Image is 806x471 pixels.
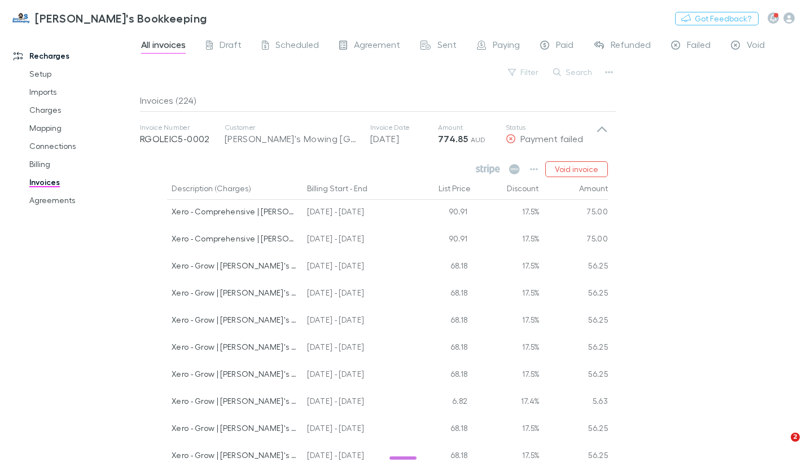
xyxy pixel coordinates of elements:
p: Status [506,123,596,132]
p: RGOLEIC5-0002 [140,132,225,146]
span: Scheduled [275,39,319,54]
a: Agreements [18,191,146,209]
span: Refunded [611,39,651,54]
div: Xero - Grow | [PERSON_NAME]'s Mowing ([GEOGRAPHIC_DATA]) [172,362,299,386]
button: Search [547,65,599,79]
div: Xero - Grow | [PERSON_NAME]'s Mowing (Plumpton) [172,308,299,332]
div: [DATE] - [DATE] [303,200,404,227]
div: Xero - Grow | [PERSON_NAME]'s Mowing ([GEOGRAPHIC_DATA]) [172,254,299,278]
div: 17.5% [472,308,540,335]
div: 17.5% [472,254,540,281]
div: Xero - Grow | [PERSON_NAME]'s Mowing ([GEOGRAPHIC_DATA]) [172,416,299,440]
div: 56.25 [540,362,608,389]
div: 6.82 [404,389,472,416]
p: Invoice Date [370,123,438,132]
div: 90.91 [404,227,472,254]
div: 68.18 [404,362,472,389]
div: 68.18 [404,335,472,362]
p: Customer [225,123,359,132]
div: 68.18 [404,443,472,470]
div: 68.18 [404,308,472,335]
div: 90.91 [404,200,472,227]
div: [DATE] - [DATE] [303,389,404,416]
div: Xero - Grow | [PERSON_NAME]'s Mowing ([GEOGRAPHIC_DATA]) [172,389,299,413]
div: Xero - Grow | [PERSON_NAME]'s Mowing ([GEOGRAPHIC_DATA]) [172,443,299,467]
div: [DATE] - [DATE] [303,227,404,254]
div: 17.4% [472,389,540,416]
div: 17.5% [472,443,540,470]
div: Xero - Grow | [PERSON_NAME]'s Mowing (Plumpton) [172,335,299,359]
div: 68.18 [404,281,472,308]
strong: 774.85 [438,133,468,144]
a: Mapping [18,119,146,137]
div: 17.5% [472,335,540,362]
a: Recharges [2,47,146,65]
span: Draft [220,39,242,54]
span: Paid [556,39,573,54]
div: [DATE] - [DATE] [303,416,404,443]
a: Billing [18,155,146,173]
a: Connections [18,137,146,155]
a: [PERSON_NAME]'s Bookkeeping [5,5,214,32]
div: 17.5% [472,362,540,389]
p: Invoice Number [140,123,225,132]
div: [DATE] - [DATE] [303,443,404,470]
span: Failed [687,39,711,54]
button: Filter [502,65,545,79]
h3: [PERSON_NAME]'s Bookkeeping [35,11,207,25]
div: 17.5% [472,200,540,227]
span: 2 [791,433,800,442]
button: Void invoice [545,161,608,177]
span: Sent [437,39,457,54]
div: Xero - Comprehensive | [PERSON_NAME]'s Mowing ([GEOGRAPHIC_DATA]) [172,227,299,250]
div: Invoice NumberRGOLEIC5-0002Customer[PERSON_NAME]'s Mowing [GEOGRAPHIC_DATA] [GEOGRAPHIC_DATA] [DA... [131,112,617,157]
div: 56.25 [540,335,608,362]
div: 5.63 [540,389,608,416]
div: 56.25 [540,443,608,470]
span: All invoices [141,39,186,54]
span: Payment failed [520,133,583,144]
div: 68.18 [404,416,472,443]
span: Paying [493,39,520,54]
div: [DATE] - [DATE] [303,308,404,335]
a: Imports [18,83,146,101]
span: AUD [471,135,486,144]
div: 56.25 [540,308,608,335]
p: Amount [438,123,506,132]
div: 17.5% [472,227,540,254]
div: [DATE] - [DATE] [303,254,404,281]
p: [DATE] [370,132,438,146]
div: 56.25 [540,254,608,281]
iframe: Intercom live chat [768,433,795,460]
div: 56.25 [540,281,608,308]
div: [DATE] - [DATE] [303,362,404,389]
a: Charges [18,101,146,119]
div: 68.18 [404,254,472,281]
img: Jim's Bookkeeping's Logo [11,11,30,25]
div: Xero - Grow | [PERSON_NAME]'s Mowing ([GEOGRAPHIC_DATA]) [172,281,299,305]
div: 17.5% [472,281,540,308]
button: Got Feedback? [675,12,759,25]
a: Setup [18,65,146,83]
div: 17.5% [472,416,540,443]
span: Agreement [354,39,400,54]
div: [DATE] - [DATE] [303,281,404,308]
span: Void [747,39,765,54]
div: Xero - Comprehensive | [PERSON_NAME]'s Mowing ([GEOGRAPHIC_DATA]) [172,200,299,223]
div: 56.25 [540,416,608,443]
div: 75.00 [540,227,608,254]
div: [DATE] - [DATE] [303,335,404,362]
div: 75.00 [540,200,608,227]
a: Invoices [18,173,146,191]
div: [PERSON_NAME]'s Mowing [GEOGRAPHIC_DATA] [GEOGRAPHIC_DATA] [DATE] [225,132,359,146]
